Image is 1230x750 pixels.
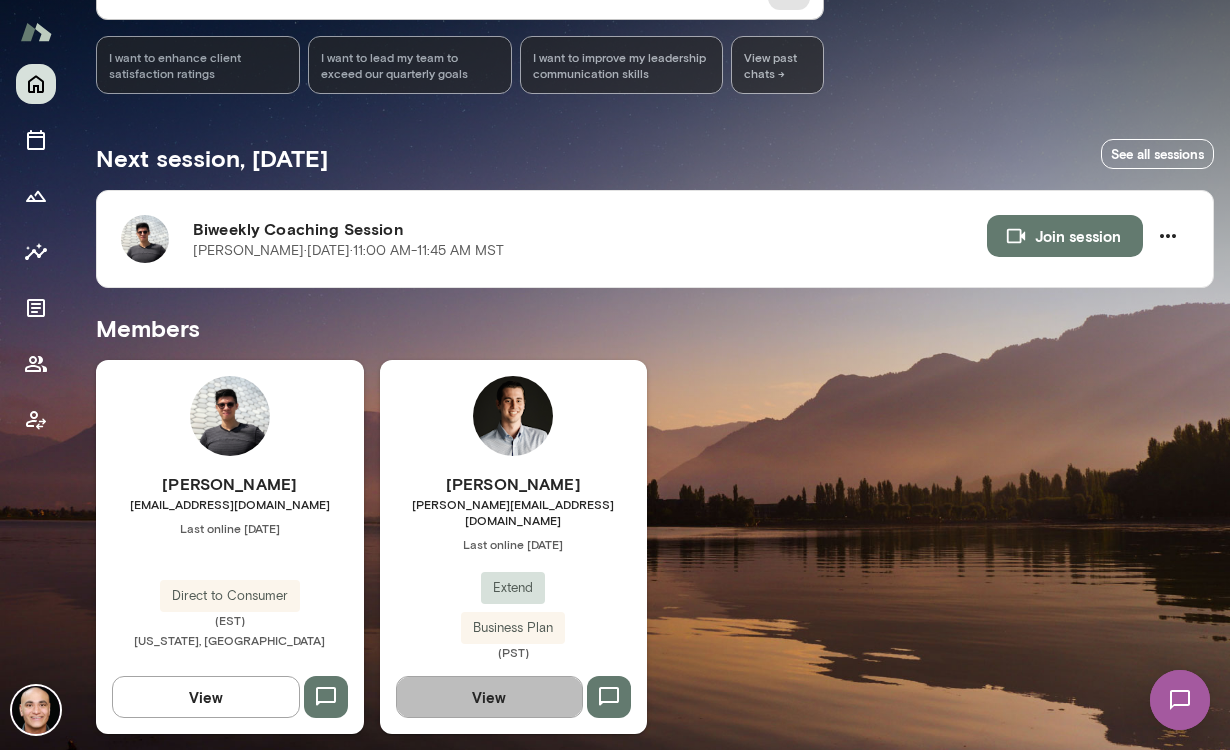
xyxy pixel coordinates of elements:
span: Last online [DATE] [96,520,364,536]
a: See all sessions [1101,139,1214,170]
p: [PERSON_NAME] · [DATE] · 11:00 AM-11:45 AM MST [193,241,504,261]
button: Join session [987,215,1143,257]
img: Dean Poplawski [473,376,553,456]
button: View [112,676,300,718]
span: Direct to Consumer [160,586,300,606]
h5: Next session, [DATE] [96,142,328,174]
span: (EST) [96,612,364,628]
span: Business Plan [461,618,565,638]
span: [PERSON_NAME][EMAIL_ADDRESS][DOMAIN_NAME] [380,496,648,528]
span: Last online [DATE] [380,536,648,552]
button: Client app [16,400,56,440]
img: Yan Sim [190,376,270,456]
h6: [PERSON_NAME] [96,472,364,496]
h5: Members [96,312,1214,344]
button: Members [16,344,56,384]
button: Sessions [16,120,56,160]
span: Extend [481,578,545,598]
button: Growth Plan [16,176,56,216]
span: (PST) [380,644,648,660]
button: Home [16,64,56,104]
div: I want to improve my leadership communication skills [520,36,724,94]
button: Documents [16,288,56,328]
img: James Menezes [12,686,60,734]
button: View [396,676,584,718]
span: I want to lead my team to exceed our quarterly goals [321,49,499,81]
span: [US_STATE], [GEOGRAPHIC_DATA] [134,633,325,647]
button: Insights [16,232,56,272]
span: I want to enhance client satisfaction ratings [109,49,287,81]
div: I want to enhance client satisfaction ratings [96,36,300,94]
span: I want to improve my leadership communication skills [533,49,711,81]
span: [EMAIL_ADDRESS][DOMAIN_NAME] [96,496,364,512]
h6: Biweekly Coaching Session [193,217,987,241]
span: View past chats -> [731,36,824,94]
h6: [PERSON_NAME] [380,472,648,496]
img: Mento [20,13,52,51]
div: I want to lead my team to exceed our quarterly goals [308,36,512,94]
